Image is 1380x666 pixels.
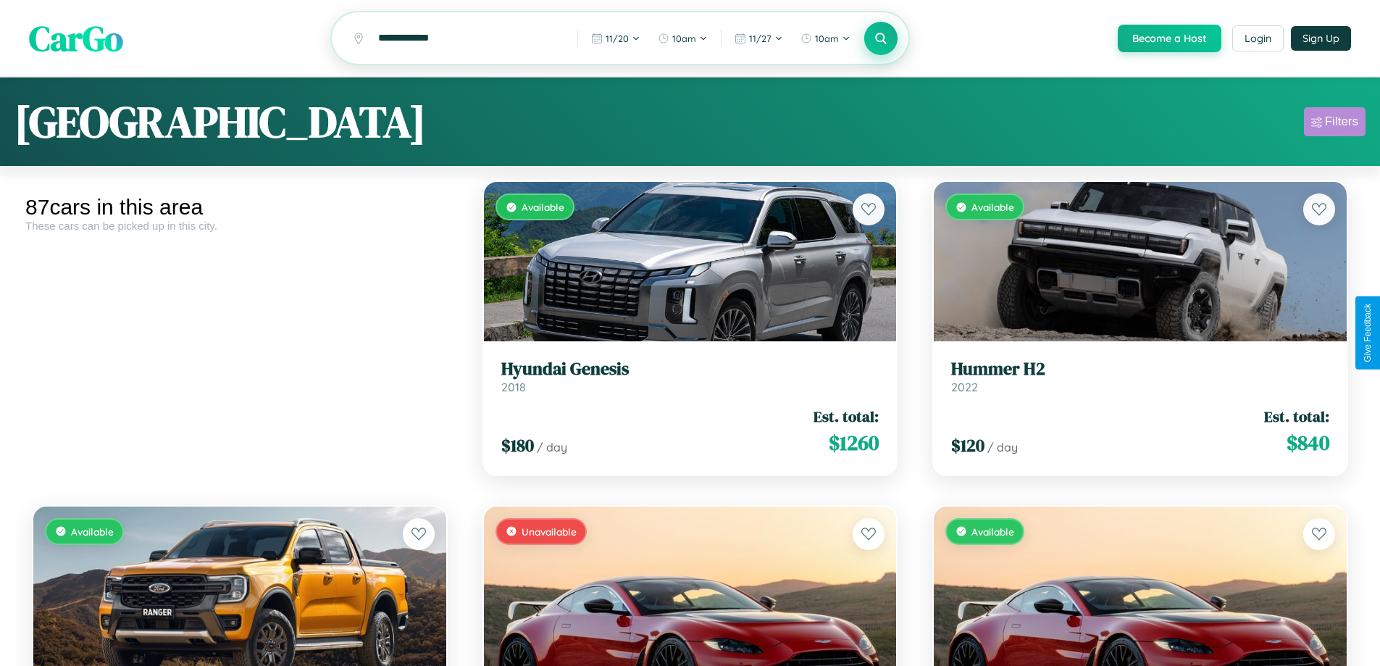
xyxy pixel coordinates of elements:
h1: [GEOGRAPHIC_DATA] [14,92,426,151]
a: Hyundai Genesis2018 [501,359,879,394]
span: 10am [815,33,839,44]
button: 10am [793,27,858,50]
span: Est. total: [1264,406,1329,427]
span: / day [537,440,567,454]
span: $ 180 [501,433,534,457]
span: Available [522,201,564,213]
span: Available [71,525,114,538]
span: $ 840 [1287,428,1329,457]
span: / day [987,440,1018,454]
button: Sign Up [1291,26,1351,51]
div: These cars can be picked up in this city. [25,220,454,232]
span: 10am [672,33,696,44]
span: Est. total: [814,406,879,427]
span: Unavailable [522,525,577,538]
button: Become a Host [1118,25,1221,52]
span: 11 / 20 [606,33,629,44]
span: Available [971,201,1014,213]
span: 2018 [501,380,526,394]
button: 11/27 [727,27,790,50]
a: Hummer H22022 [951,359,1329,394]
div: Filters [1325,115,1358,129]
button: 10am [651,27,715,50]
h3: Hyundai Genesis [501,359,879,380]
div: 87 cars in this area [25,195,454,220]
span: $ 120 [951,433,984,457]
span: Available [971,525,1014,538]
button: Filters [1304,107,1366,136]
span: 2022 [951,380,978,394]
span: $ 1260 [829,428,879,457]
span: CarGo [29,14,123,62]
span: 11 / 27 [749,33,771,44]
div: Give Feedback [1363,304,1373,362]
button: 11/20 [584,27,648,50]
h3: Hummer H2 [951,359,1329,380]
button: Login [1232,25,1284,51]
